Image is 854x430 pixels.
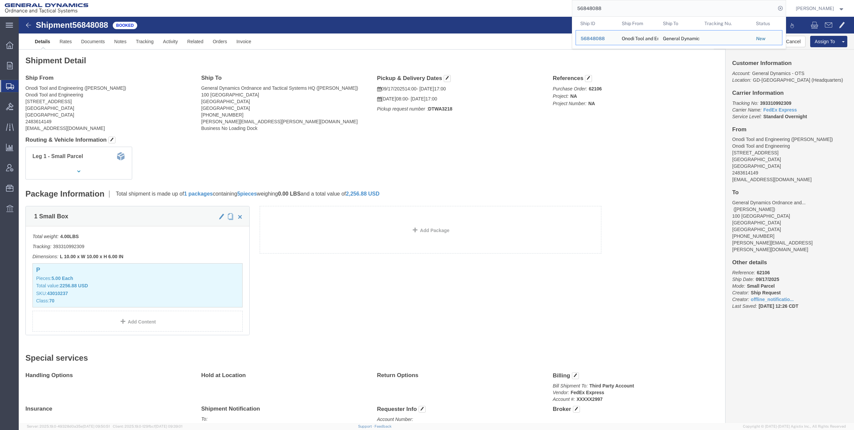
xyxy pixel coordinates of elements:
span: Timothy Kilraine [796,5,834,12]
div: Onodi Tool and Engineering [621,30,654,45]
span: Copyright © [DATE]-[DATE] Agistix Inc., All Rights Reserved [743,424,846,429]
th: Ship From [617,17,658,30]
div: 56848088 [581,35,612,42]
div: New [756,35,777,42]
span: [DATE] 09:50:51 [83,424,110,428]
span: Server: 2025.19.0-49328d0a35e [27,424,110,428]
img: logo [5,3,88,13]
th: Tracking Nu. [699,17,751,30]
a: Support [358,424,375,428]
a: Feedback [374,424,392,428]
iframe: FS Legacy Container [19,17,854,423]
table: Search Results [576,17,786,49]
th: Ship To [658,17,700,30]
span: 56848088 [581,36,605,41]
input: Search for shipment number, reference number [572,0,776,16]
th: Ship ID [576,17,617,30]
button: [PERSON_NAME] [795,4,845,12]
th: Status [751,17,782,30]
span: Client: 2025.19.0-129fbcf [113,424,182,428]
div: General Dynamics Ordnance and Tactical Systems HQ [663,30,695,45]
span: [DATE] 09:39:01 [155,424,182,428]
